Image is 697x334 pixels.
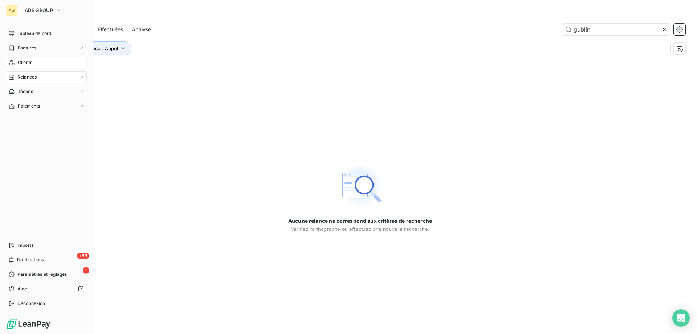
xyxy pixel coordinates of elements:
[18,59,32,66] span: Clients
[288,217,432,225] span: Aucune relance ne correspond aux critères de recherche
[672,309,690,327] div: Open Intercom Messenger
[562,24,671,35] input: Rechercher
[17,30,51,37] span: Tableau de bord
[18,45,36,51] span: Factures
[291,226,429,232] span: Vérifiez l’orthographe ou effectuez une nouvelle recherche.
[17,74,37,80] span: Relances
[132,26,151,33] span: Analyse
[17,286,27,292] span: Aide
[98,26,123,33] span: Effectuées
[77,253,89,259] span: +99
[83,267,89,274] span: 1
[6,4,17,16] div: AG
[17,242,33,249] span: Imports
[6,283,87,295] a: Aide
[337,162,383,209] img: Empty state
[17,257,44,263] span: Notifications
[6,318,51,330] img: Logo LeanPay
[25,7,53,13] span: ADS GROUP
[17,271,67,278] span: Paramètres et réglages
[18,103,40,109] span: Paiements
[18,88,33,95] span: Tâches
[17,300,45,307] span: Déconnexion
